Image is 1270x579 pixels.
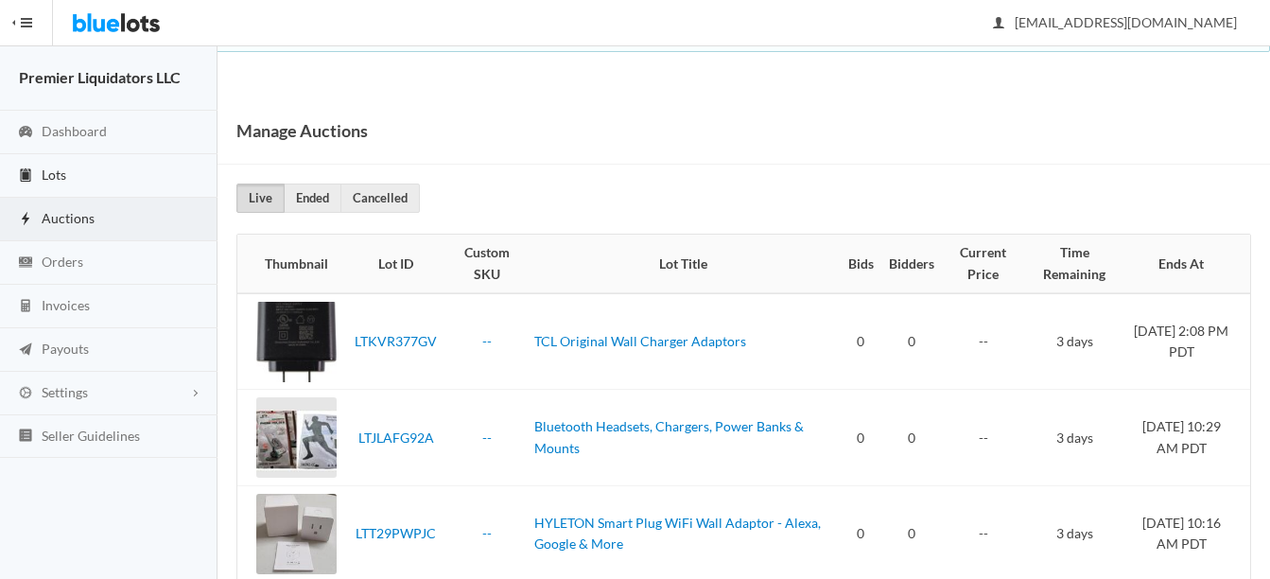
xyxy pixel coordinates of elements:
span: [EMAIL_ADDRESS][DOMAIN_NAME] [994,14,1237,30]
td: [DATE] 10:29 AM PDT [1123,390,1250,486]
td: 0 [841,293,881,390]
ion-icon: person [989,15,1008,33]
th: Bids [841,235,881,293]
a: TCL Original Wall Charger Adaptors [534,333,746,349]
span: Orders [42,254,83,270]
strong: Premier Liquidators LLC [19,68,181,86]
ion-icon: cash [16,254,35,272]
td: -- [942,293,1025,390]
td: 0 [881,390,942,486]
th: Lot Title [527,235,841,293]
th: Bidders [881,235,942,293]
span: Payouts [42,341,89,357]
ion-icon: paper plane [16,342,35,360]
a: LTKVR377GV [355,333,437,349]
td: -- [942,390,1025,486]
th: Lot ID [344,235,447,293]
td: 3 days [1025,390,1123,486]
h1: Manage Auctions [236,116,368,145]
td: 0 [841,390,881,486]
ion-icon: cog [16,385,35,403]
th: Thumbnail [237,235,344,293]
th: Ends At [1123,235,1250,293]
ion-icon: clipboard [16,167,35,185]
ion-icon: speedometer [16,124,35,142]
th: Current Price [942,235,1025,293]
span: Dashboard [42,123,107,139]
ion-icon: list box [16,428,35,446]
span: Seller Guidelines [42,428,140,444]
td: 0 [881,293,942,390]
span: Lots [42,167,66,183]
td: [DATE] 2:08 PM PDT [1123,293,1250,390]
th: Time Remaining [1025,235,1123,293]
span: Auctions [42,210,95,226]
a: HYLETON Smart Plug WiFi Wall Adaptor - Alexa, Google & More [534,515,821,553]
a: Ended [284,184,341,213]
a: LTT29PWPJC [356,525,436,541]
span: Invoices [42,297,90,313]
a: Cancelled [340,184,420,213]
td: 3 days [1025,293,1123,390]
a: Bluetooth Headsets, Chargers, Power Banks & Mounts [534,418,804,456]
th: Custom SKU [447,235,527,293]
span: Settings [42,384,88,400]
a: -- [482,430,492,446]
ion-icon: calculator [16,298,35,316]
a: LTJLAFG92A [358,430,434,446]
ion-icon: flash [16,211,35,229]
a: Live [236,184,285,213]
a: -- [482,333,492,349]
a: -- [482,525,492,541]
